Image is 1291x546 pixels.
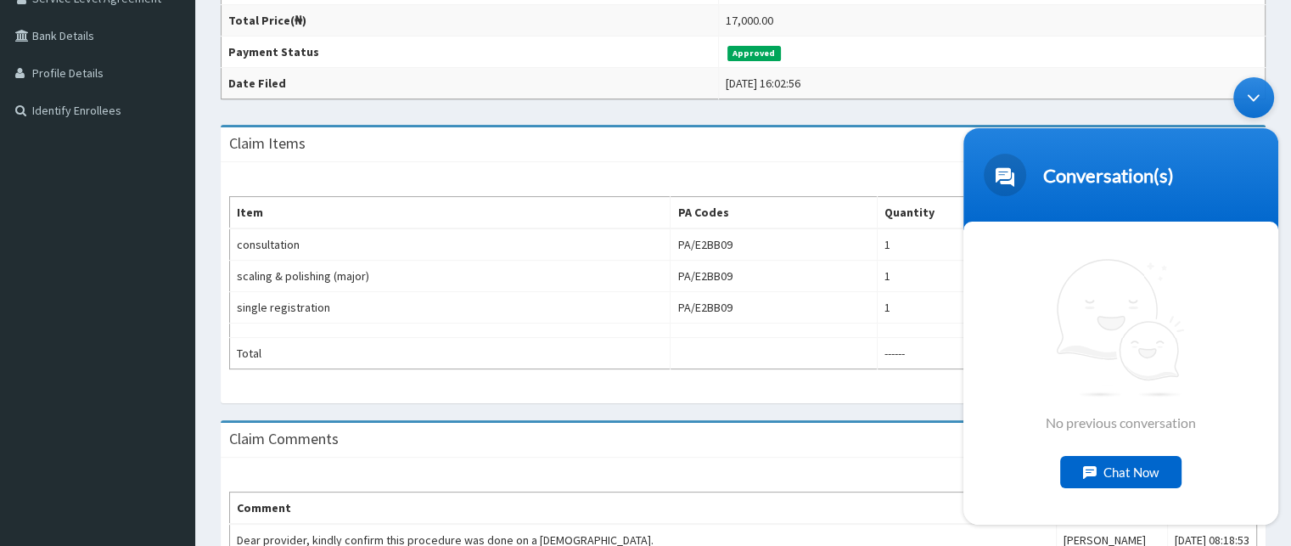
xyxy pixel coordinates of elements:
th: Total Price(₦) [222,5,719,37]
th: Comment [230,493,1057,525]
td: PA/E2BB09 [671,292,877,324]
th: PA Codes [671,197,877,229]
td: PA/E2BB09 [671,261,877,292]
td: 1 [877,228,1070,261]
th: Item [230,197,671,229]
th: Payment Status [222,37,719,68]
td: ------ [877,338,1070,369]
td: 1 [877,292,1070,324]
div: [DATE] 16:02:56 [726,75,800,92]
th: Quantity [877,197,1070,229]
span: Approved [727,46,781,61]
h3: Claim Items [229,136,306,151]
h3: Claim Comments [229,431,339,447]
td: 1 [877,261,1070,292]
td: Total [230,338,671,369]
iframe: SalesIQ Chatwindow [955,69,1287,533]
td: single registration [230,292,671,324]
th: Date Filed [222,68,719,99]
td: scaling & polishing (major) [230,261,671,292]
td: consultation [230,228,671,261]
div: 17,000.00 [726,12,773,29]
td: PA/E2BB09 [671,228,877,261]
